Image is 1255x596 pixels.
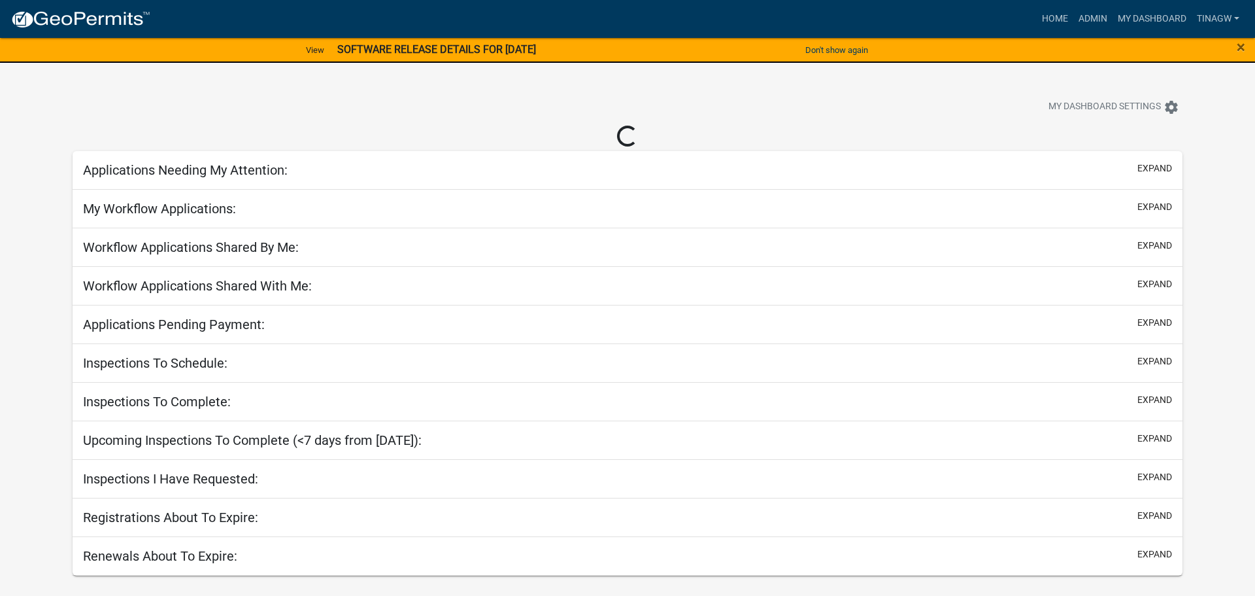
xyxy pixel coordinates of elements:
[1137,509,1172,523] button: expand
[1163,99,1179,115] i: settings
[83,510,258,525] h5: Registrations About To Expire:
[1137,277,1172,291] button: expand
[83,471,258,487] h5: Inspections I Have Requested:
[1038,94,1190,120] button: My Dashboard Settingssettings
[1137,355,1172,368] button: expand
[83,239,299,255] h5: Workflow Applications Shared By Me:
[1137,200,1172,214] button: expand
[337,43,536,56] strong: SOFTWARE RELEASE DETAILS FOR [DATE]
[301,39,329,61] a: View
[800,39,873,61] button: Don't show again
[1137,316,1172,330] button: expand
[1237,38,1245,56] span: ×
[83,317,265,332] h5: Applications Pending Payment:
[1113,7,1192,31] a: My Dashboard
[1037,7,1073,31] a: Home
[1137,548,1172,561] button: expand
[83,162,288,178] h5: Applications Needing My Attention:
[1237,39,1245,55] button: Close
[83,201,236,217] h5: My Workflow Applications:
[1137,162,1172,175] button: expand
[83,355,227,371] h5: Inspections To Schedule:
[83,394,231,410] h5: Inspections To Complete:
[1137,239,1172,253] button: expand
[1137,393,1172,407] button: expand
[1192,7,1245,31] a: TinaGW
[83,432,422,448] h5: Upcoming Inspections To Complete (<7 days from [DATE]):
[1137,470,1172,484] button: expand
[83,278,312,294] h5: Workflow Applications Shared With Me:
[83,548,237,564] h5: Renewals About To Expire:
[1137,432,1172,446] button: expand
[1048,99,1161,115] span: My Dashboard Settings
[1073,7,1113,31] a: Admin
